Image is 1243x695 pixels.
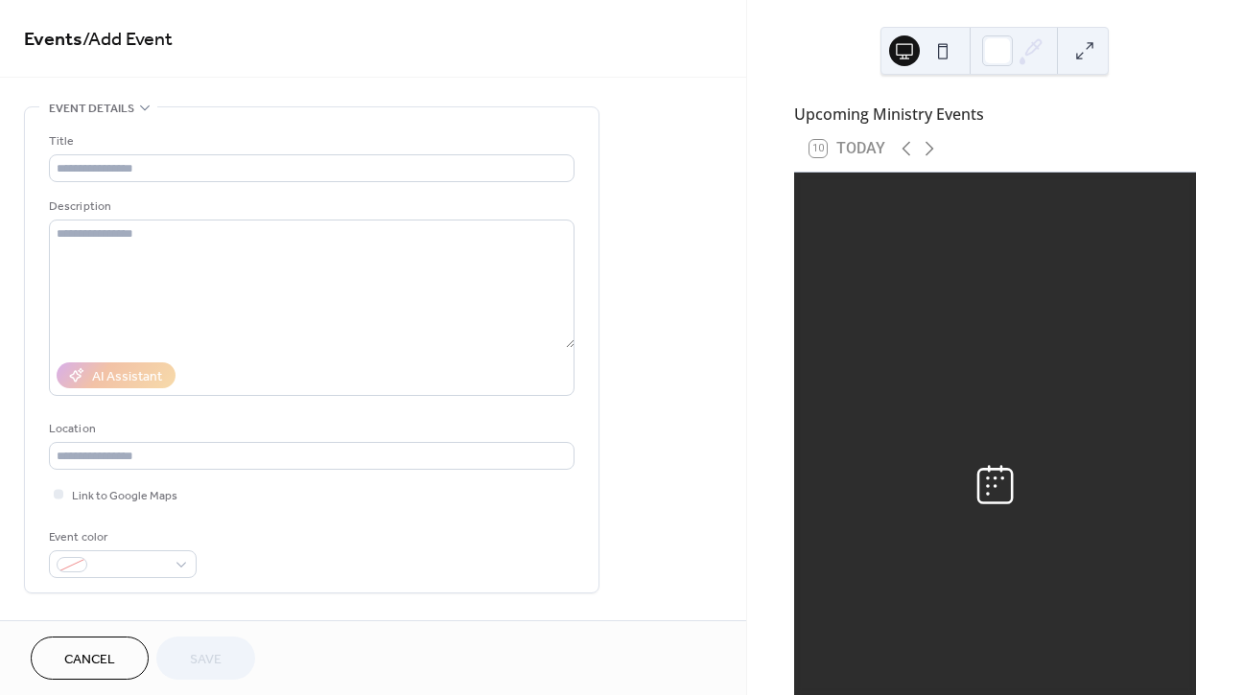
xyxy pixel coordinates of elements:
[49,99,134,119] span: Event details
[24,21,82,58] a: Events
[64,650,115,670] span: Cancel
[82,21,173,58] span: / Add Event
[72,486,177,506] span: Link to Google Maps
[49,131,571,151] div: Title
[49,527,193,547] div: Event color
[49,197,571,217] div: Description
[794,103,1196,126] div: Upcoming Ministry Events
[49,419,571,439] div: Location
[31,637,149,680] button: Cancel
[49,616,134,637] span: Date and time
